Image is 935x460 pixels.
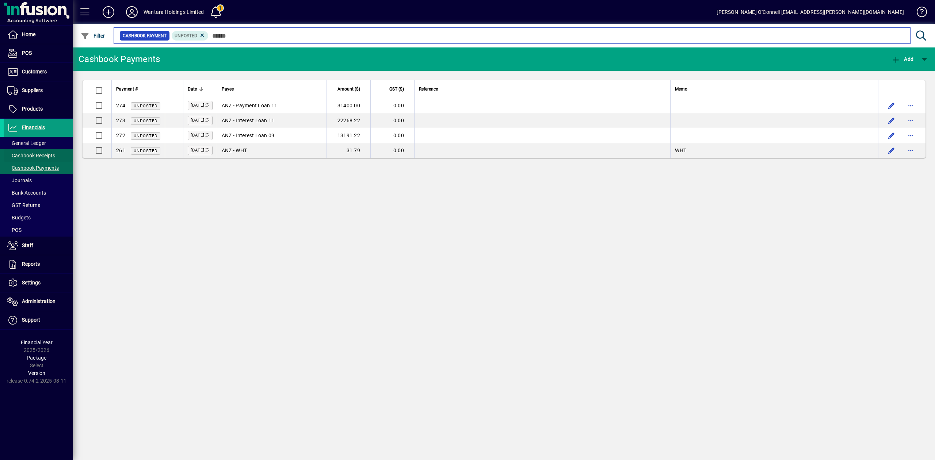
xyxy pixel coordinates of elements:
div: Date [188,85,213,93]
td: 0.00 [370,113,414,128]
span: Cashbook Payment [123,32,167,39]
span: Version [28,370,45,376]
span: Products [22,106,43,112]
span: Cashbook Receipts [7,153,55,158]
a: Products [4,100,73,118]
a: General Ledger [4,137,73,149]
span: Journals [7,177,32,183]
span: ANZ - Interest Loan 11 [222,118,275,123]
span: General Ledger [7,140,46,146]
span: 274 [116,103,125,108]
label: [DATE] [188,131,213,140]
span: POS [7,227,22,233]
span: Settings [22,280,41,285]
span: Reference [419,85,438,93]
span: Unposted [134,149,157,153]
span: Unposted [134,119,157,123]
label: [DATE] [188,101,213,110]
button: Add [890,53,915,66]
a: Cashbook Payments [4,162,73,174]
span: Package [27,355,46,361]
span: Payment # [116,85,138,93]
span: Staff [22,242,33,248]
span: Unposted [134,104,157,108]
button: Filter [79,29,107,42]
a: Cashbook Receipts [4,149,73,162]
span: GST ($) [389,85,404,93]
span: Reports [22,261,40,267]
a: Home [4,26,73,44]
button: More options [905,145,916,156]
a: GST Returns [4,199,73,211]
span: ANZ - WHT [222,147,247,153]
td: 0.00 [370,128,414,143]
div: GST ($) [375,85,411,93]
span: Unposted [175,33,197,38]
button: Edit [886,115,897,126]
span: Bank Accounts [7,190,46,196]
span: Administration [22,298,56,304]
td: 0.00 [370,98,414,113]
span: WHT [675,147,686,153]
td: 0.00 [370,143,414,158]
span: 272 [116,133,125,138]
label: [DATE] [188,116,213,125]
a: Budgets [4,211,73,224]
div: Reference [419,85,666,93]
div: [PERSON_NAME] O''Connell [EMAIL_ADDRESS][PERSON_NAME][DOMAIN_NAME] [717,6,904,18]
span: Date [188,85,197,93]
span: Financials [22,124,45,130]
a: Reports [4,255,73,273]
a: Suppliers [4,81,73,100]
a: Administration [4,292,73,311]
a: POS [4,44,73,62]
span: Memo [675,85,687,93]
span: Payee [222,85,234,93]
div: Memo [675,85,874,93]
button: Edit [886,145,897,156]
mat-chip: Transaction status: Unposted [172,31,209,41]
a: Knowledge Base [911,1,926,25]
button: Add [97,5,120,19]
span: 261 [116,147,125,153]
span: Amount ($) [337,85,360,93]
div: Payment # [116,85,160,93]
td: 31400.00 [327,98,370,113]
span: POS [22,50,32,56]
div: Payee [222,85,322,93]
a: Bank Accounts [4,187,73,199]
div: Wantara Holdings Limited [144,6,204,18]
span: Customers [22,69,47,74]
span: Financial Year [21,340,53,345]
a: Settings [4,274,73,292]
div: Cashbook Payments [79,53,160,65]
span: Home [22,31,35,37]
td: 22268.22 [327,113,370,128]
div: Amount ($) [331,85,367,93]
a: Staff [4,237,73,255]
span: ANZ - Interest Loan 09 [222,133,275,138]
span: Add [892,56,913,62]
button: Profile [120,5,144,19]
span: Cashbook Payments [7,165,59,171]
label: [DATE] [188,146,213,155]
a: Customers [4,63,73,81]
span: Unposted [134,134,157,138]
a: POS [4,224,73,236]
span: GST Returns [7,202,40,208]
span: ANZ - Payment Loan 11 [222,103,277,108]
button: More options [905,100,916,111]
a: Support [4,311,73,329]
span: Suppliers [22,87,43,93]
button: Edit [886,100,897,111]
a: Journals [4,174,73,187]
span: Filter [81,33,105,39]
td: 13191.22 [327,128,370,143]
button: More options [905,115,916,126]
button: Edit [886,130,897,141]
button: More options [905,130,916,141]
span: 273 [116,118,125,123]
span: Support [22,317,40,323]
td: 31.79 [327,143,370,158]
span: Budgets [7,215,31,221]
